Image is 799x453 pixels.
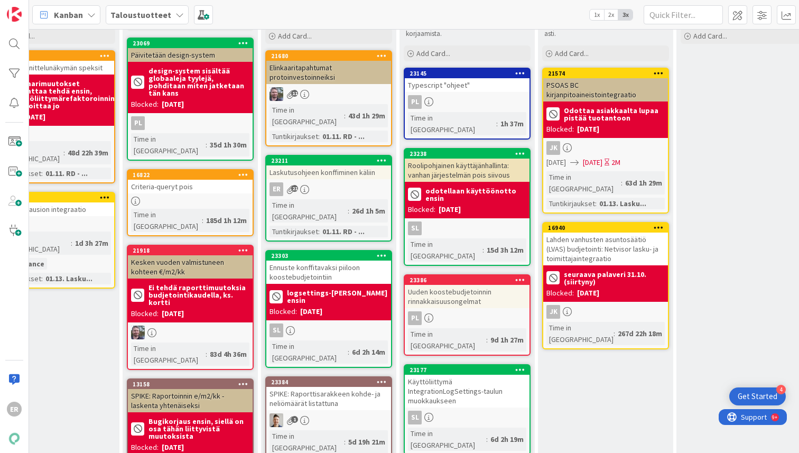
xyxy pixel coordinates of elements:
[564,107,665,122] b: Odottaa asiakkaalta lupaa pistää tuotantoon
[543,223,668,233] div: 16940
[577,124,599,135] div: [DATE]
[349,205,388,217] div: 26d 1h 5m
[548,224,668,232] div: 16940
[543,233,668,265] div: Lahden vanhusten asuntosäätiö (LVAS) budjetointi: Netvisor lasku- ja toimittajaintegraatio
[148,67,249,97] b: design-system sisältää globaaleja tyylejä, pohditaan miten jatketaan tän kans
[618,10,633,20] span: 3x
[543,69,668,78] div: 21574
[266,156,391,165] div: 23211
[266,261,391,284] div: Ennuste konffitavaksi piiloon koostebudjetointiin
[128,39,253,62] div: 23069Päivitetään design-system
[543,305,668,319] div: JK
[320,131,367,142] div: 01.11. RD - ...
[408,221,422,235] div: sl
[405,275,529,285] div: 23386
[405,411,529,424] div: sl
[693,31,727,41] span: Add Card...
[583,157,602,168] span: [DATE]
[604,10,618,20] span: 2x
[287,289,388,304] b: logsettings-[PERSON_NAME] ensin
[43,168,90,179] div: 01.11. RD - ...
[128,170,253,180] div: 16822
[7,402,22,417] div: ER
[266,323,391,337] div: sl
[7,7,22,22] img: Visit kanbanzone.com
[291,90,298,97] span: 11
[546,171,621,195] div: Time in [GEOGRAPHIC_DATA]
[10,80,115,109] b: elinkaarimuutokset kannattaa tehdä ensin, käyttöliittymärefaktoroinnin voi aloittaa jo
[729,387,786,405] div: Open Get Started checklist, remaining modules: 4
[266,87,391,101] div: TK
[22,2,48,14] span: Support
[63,147,65,159] span: :
[266,251,391,284] div: 23303Ennuste konffitavaksi piiloon koostebudjetointiin
[266,51,391,84] div: 21680Elinkaaritapahtumat protoinvestoinneiksi
[266,377,391,410] div: 23384SPIKE: Raporttisarakkeen kohde- ja neliömäärät listattuna
[131,442,159,453] div: Blocked:
[595,198,597,209] span: :
[133,381,253,388] div: 13158
[270,306,297,317] div: Blocked:
[621,177,623,189] span: :
[408,328,486,352] div: Time in [GEOGRAPHIC_DATA]
[270,323,283,337] div: sl
[271,252,391,260] div: 23303
[266,165,391,179] div: Laskutusohjeen konffiminen käliin
[408,411,422,424] div: sl
[346,110,388,122] div: 43d 1h 29m
[405,159,529,182] div: Roolipohjainen käyttäjänhallinta: vanhan järjestelmän pois siivous
[206,348,207,360] span: :
[546,198,595,209] div: Tuntikirjaukset
[128,380,253,412] div: 13158SPIKE: Raportoinnin e/m2/kk -laskenta yhtenäiseksi
[543,69,668,101] div: 21574PSOAS BC kirjanpitoaineistointegraatio
[546,124,574,135] div: Blocked:
[408,112,496,135] div: Time in [GEOGRAPHIC_DATA]
[148,418,249,440] b: Bugikorjaus ensin, siellä on osa tähän liittyvistä muutoksista
[577,288,599,299] div: [DATE]
[410,150,529,158] div: 23238
[405,275,529,308] div: 23386Uuden koostebudjetoinnin rinnakkaisuusongelmat
[405,95,529,109] div: PL
[41,273,43,284] span: :
[110,10,171,20] b: Taloustuotteet
[564,271,665,285] b: seuraava palaveri 31.10. (siirtyny)
[128,180,253,193] div: Criteria-queryt pois
[590,10,604,20] span: 1x
[270,182,283,196] div: ER
[162,442,184,453] div: [DATE]
[410,366,529,374] div: 23177
[270,199,348,223] div: Time in [GEOGRAPHIC_DATA]
[270,340,348,364] div: Time in [GEOGRAPHIC_DATA]
[408,204,435,215] div: Blocked:
[71,237,72,249] span: :
[405,285,529,308] div: Uuden koostebudjetoinnin rinnakkaisuusongelmat
[543,78,668,101] div: PSOAS BC kirjanpitoaineistointegraatio
[43,273,95,284] div: 01.13. Lasku...
[202,215,203,226] span: :
[344,436,346,448] span: :
[346,436,388,448] div: 5d 19h 21m
[405,149,529,159] div: 23238
[128,116,253,130] div: PL
[546,305,560,319] div: JK
[291,185,298,192] span: 21
[207,348,249,360] div: 83d 4h 36m
[15,258,47,270] div: Finance
[408,311,422,325] div: PL
[611,157,620,168] div: 2M
[266,377,391,387] div: 23384
[131,99,159,110] div: Blocked:
[128,246,253,255] div: 21918
[614,328,615,339] span: :
[266,251,391,261] div: 23303
[162,308,184,319] div: [DATE]
[133,40,253,47] div: 23069
[266,413,391,427] div: TN
[484,244,526,256] div: 15d 3h 12m
[318,131,320,142] span: :
[72,237,111,249] div: 1d 3h 27m
[128,255,253,279] div: Kesken vuoden valmistuneen kohteen €/m2/kk
[416,49,450,58] span: Add Card...
[488,334,526,346] div: 9d 1h 27m
[270,104,344,127] div: Time in [GEOGRAPHIC_DATA]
